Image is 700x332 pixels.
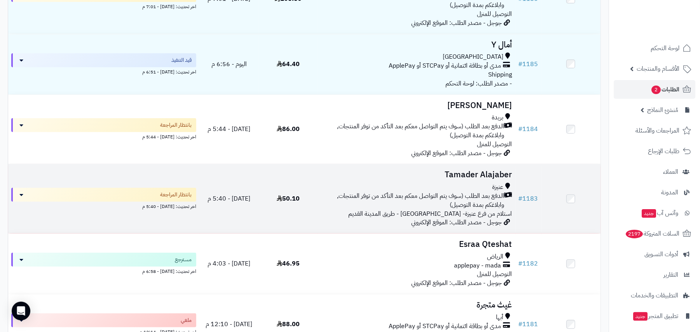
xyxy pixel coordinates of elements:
[208,194,251,203] span: [DATE] - 5:40 م
[614,39,695,58] a: لوحة التحكم
[651,84,679,95] span: الطلبات
[518,59,538,69] a: #1185
[614,286,695,305] a: التطبيقات والخدمات
[277,59,300,69] span: 64.40
[318,34,515,94] td: - مصدر الطلب: لوحة التحكم
[492,183,504,192] span: عنيزة
[626,230,643,238] span: 2197
[208,259,251,268] span: [DATE] - 4:03 م
[644,249,678,260] span: أدوات التسويق
[412,278,502,288] span: جوجل - مصدر الطلب: الموقع الإلكتروني
[647,21,693,37] img: logo-2.png
[321,192,504,210] span: الدفع بعد الطلب (سوف يتم التواصل معكم بعد التأكد من توفر المنتجات, وابلاغكم بمدة التوصيل)
[614,121,695,140] a: المراجعات والأسئلة
[631,290,678,301] span: التطبيقات والخدمات
[412,218,502,227] span: جوجل - مصدر الطلب: الموقع الإلكتروني
[175,256,192,264] span: مسترجع
[477,140,512,149] span: التوصيل للمنزل
[518,259,523,268] span: #
[641,208,678,218] span: وآتس آب
[518,59,523,69] span: #
[625,228,679,239] span: السلات المتروكة
[648,146,679,157] span: طلبات الإرجاع
[663,166,678,177] span: العملاء
[160,121,192,129] span: بانتظار المراجعة
[614,183,695,202] a: المدونة
[412,149,502,158] span: جوجل - مصدر الطلب: الموقع الإلكتروني
[160,191,192,199] span: بانتظار المراجعة
[277,194,300,203] span: 50.10
[11,202,196,210] div: اخر تحديث: [DATE] - 5:40 م
[614,80,695,99] a: الطلبات2
[492,113,504,122] span: بريدة
[208,124,251,134] span: [DATE] - 5:44 م
[637,63,679,74] span: الأقسام والمنتجات
[614,163,695,181] a: العملاء
[277,259,300,268] span: 46.95
[614,307,695,325] a: تطبيق المتجرجديد
[633,312,648,321] span: جديد
[321,170,512,179] h3: Tamader Alajaber
[635,125,679,136] span: المراجعات والأسئلة
[12,302,30,320] div: Open Intercom Messenger
[651,43,679,54] span: لوحة التحكم
[614,204,695,222] a: وآتس آبجديد
[518,320,523,329] span: #
[518,194,538,203] a: #1183
[206,320,253,329] span: [DATE] - 12:10 م
[477,9,512,19] span: التوصيل للمنزل
[349,209,512,218] span: استلام من فرع عنيزة- [GEOGRAPHIC_DATA] - طريق المدينة القديم
[11,267,196,275] div: اخر تحديث: [DATE] - 6:58 م
[518,194,523,203] span: #
[518,259,538,268] a: #1182
[321,301,512,309] h3: غيث متجرة
[487,252,504,261] span: الرياض
[651,86,661,94] span: 2
[277,320,300,329] span: 88.00
[321,101,512,110] h3: [PERSON_NAME]
[443,52,504,61] span: [GEOGRAPHIC_DATA]
[614,266,695,284] a: التقارير
[389,322,501,331] span: مدى أو بطاقة ائتمانية أو STCPay أو ApplePay
[321,122,504,140] span: الدفع بعد الطلب (سوف يتم التواصل معكم بعد التأكد من توفر المنتجات, وابلاغكم بمدة التوصيل)
[321,240,512,249] h3: Esraa Qteshat
[389,61,501,70] span: مدى أو بطاقة ائتمانية أو STCPay أو ApplePay
[11,67,196,75] div: اخر تحديث: [DATE] - 6:51 م
[614,245,695,264] a: أدوات التسويق
[642,209,656,218] span: جديد
[647,105,678,115] span: مُنشئ النماذج
[614,142,695,161] a: طلبات الإرجاع
[11,2,196,10] div: اخر تحديث: [DATE] - 7:01 م
[632,311,678,322] span: تطبيق المتجر
[489,70,512,79] span: Shipping
[412,18,502,28] span: جوجل - مصدر الطلب: الموقع الإلكتروني
[518,320,538,329] a: #1181
[277,124,300,134] span: 86.00
[211,59,247,69] span: اليوم - 6:56 م
[614,224,695,243] a: السلات المتروكة2197
[518,124,538,134] a: #1184
[321,40,512,49] h3: أمال Y
[663,269,678,280] span: التقارير
[496,313,504,322] span: أبها
[11,132,196,140] div: اخر تحديث: [DATE] - 5:44 م
[518,124,523,134] span: #
[181,316,192,324] span: ملغي
[477,269,512,279] span: التوصيل للمنزل
[454,261,501,270] span: applepay - mada
[661,187,678,198] span: المدونة
[171,56,192,64] span: قيد التنفيذ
